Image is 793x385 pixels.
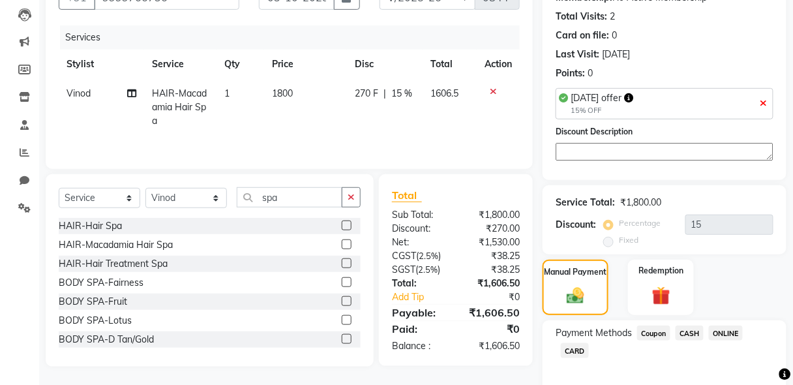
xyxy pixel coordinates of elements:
[676,326,704,341] span: CASH
[423,50,477,79] th: Total
[456,339,530,353] div: ₹1,606.50
[545,266,607,278] label: Manual Payment
[610,10,615,23] div: 2
[456,305,530,320] div: ₹1,606.50
[59,295,127,309] div: BODY SPA-Fruit
[709,326,743,341] span: ONLINE
[144,50,217,79] th: Service
[556,126,633,138] label: Discount Description
[382,277,456,290] div: Total:
[588,67,593,80] div: 0
[59,257,168,271] div: HAIR-Hair Treatment Spa
[382,222,456,236] div: Discount:
[391,87,412,100] span: 15 %
[646,285,676,307] img: _gift.svg
[637,326,670,341] span: Coupon
[456,236,530,249] div: ₹1,530.00
[620,196,661,209] div: ₹1,800.00
[382,263,456,277] div: ( )
[602,48,630,61] div: [DATE]
[382,305,456,320] div: Payable:
[456,263,530,277] div: ₹38.25
[59,276,143,290] div: BODY SPA-Fairness
[456,321,530,337] div: ₹0
[382,208,456,222] div: Sub Total:
[619,234,638,246] label: Fixed
[456,277,530,290] div: ₹1,606.50
[59,238,173,252] div: HAIR-Macadamia Hair Spa
[59,314,132,328] div: BODY SPA-Lotus
[556,48,599,61] div: Last Visit:
[392,189,422,202] span: Total
[272,87,293,99] span: 1800
[556,67,585,80] div: Points:
[418,264,438,275] span: 2.5%
[67,87,91,99] span: Vinod
[59,333,154,346] div: BODY SPA-D Tan/Gold
[571,105,633,116] div: 15% OFF
[561,286,590,305] img: _cash.svg
[571,92,621,104] span: [DATE] offer
[382,339,456,353] div: Balance :
[477,50,520,79] th: Action
[382,321,456,337] div: Paid:
[382,236,456,249] div: Net:
[556,218,596,232] div: Discount:
[355,87,378,100] span: 270 F
[456,249,530,263] div: ₹38.25
[392,264,415,275] span: SGST
[392,250,416,262] span: CGST
[237,187,342,208] input: Search or Scan
[382,249,456,263] div: ( )
[224,87,230,99] span: 1
[347,50,423,79] th: Disc
[456,208,530,222] div: ₹1,800.00
[638,265,683,277] label: Redemption
[60,25,530,50] div: Services
[556,326,632,340] span: Payment Methods
[468,290,530,304] div: ₹0
[556,10,607,23] div: Total Visits:
[59,50,144,79] th: Stylist
[561,343,589,358] span: CARD
[419,251,438,261] span: 2.5%
[556,196,615,209] div: Service Total:
[264,50,347,79] th: Price
[556,29,609,42] div: Card on file:
[612,29,617,42] div: 0
[456,222,530,236] div: ₹270.00
[382,290,468,304] a: Add Tip
[59,219,122,233] div: HAIR-Hair Spa
[217,50,264,79] th: Qty
[619,217,661,229] label: Percentage
[383,87,386,100] span: |
[430,87,458,99] span: 1606.5
[152,87,207,127] span: HAIR-Macadamia Hair Spa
